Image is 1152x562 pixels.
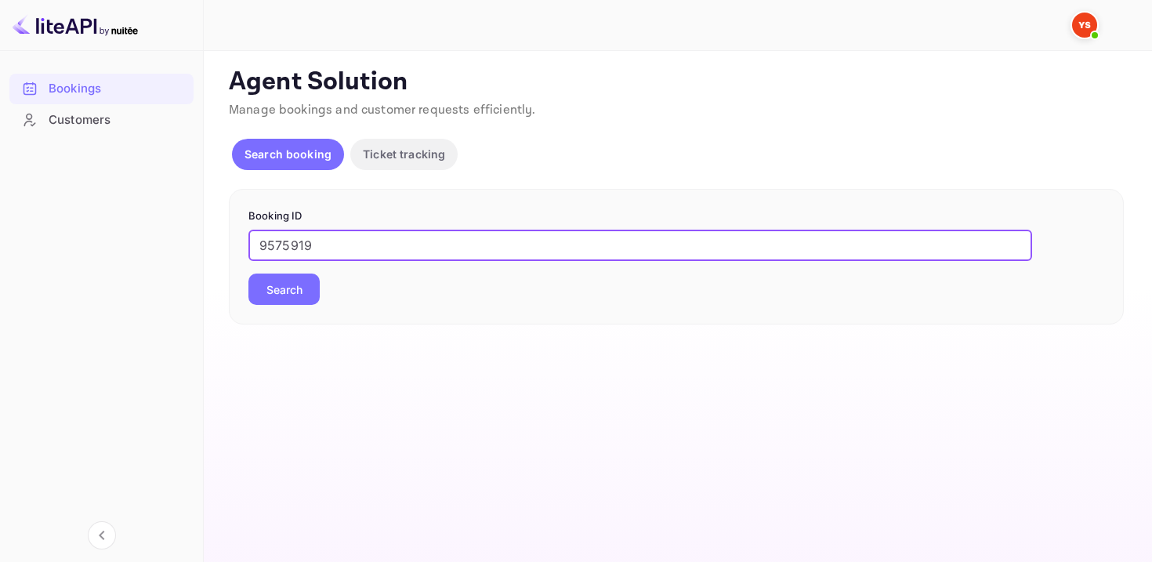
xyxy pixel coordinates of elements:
[9,105,194,134] a: Customers
[229,67,1124,98] p: Agent Solution
[248,230,1032,261] input: Enter Booking ID (e.g., 63782194)
[49,80,186,98] div: Bookings
[1072,13,1097,38] img: Yandex Support
[9,74,194,104] div: Bookings
[248,274,320,305] button: Search
[248,208,1104,224] p: Booking ID
[49,111,186,129] div: Customers
[9,74,194,103] a: Bookings
[88,521,116,549] button: Collapse navigation
[363,146,445,162] p: Ticket tracking
[9,105,194,136] div: Customers
[245,146,331,162] p: Search booking
[13,13,138,38] img: LiteAPI logo
[229,102,536,118] span: Manage bookings and customer requests efficiently.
